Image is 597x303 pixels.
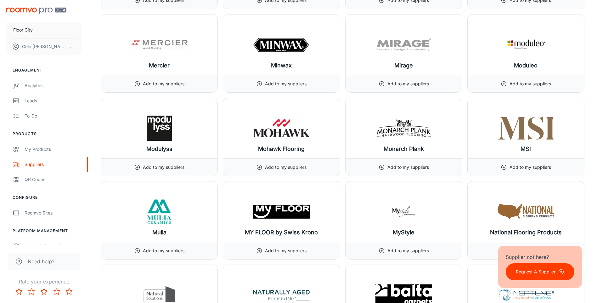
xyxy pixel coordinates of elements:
button: Rate 2 star [25,285,38,298]
p: Rate your experience [5,278,83,285]
div: QR Codes [25,176,82,183]
p: Add to my suppliers [143,80,184,87]
img: MSI [498,116,554,141]
button: Rate 4 star [50,285,63,298]
button: Request A Supplier [506,263,574,280]
p: Add to my suppliers [387,164,429,171]
h6: MSI [521,145,531,153]
h6: Mohawk Flooring [258,145,305,153]
p: Add to my suppliers [265,247,307,254]
div: To-do [25,112,82,119]
img: Minwax [253,32,310,57]
p: Supplier not here? [506,253,574,261]
p: Request A Supplier [516,268,555,275]
h6: National Flooring Products [490,228,562,237]
h6: Modulyss [146,145,172,153]
div: Suppliers [25,161,82,168]
img: Mulia [131,199,188,224]
div: Leads [25,97,82,104]
p: Add to my suppliers [510,164,551,171]
h6: MyStyle [393,228,414,237]
h6: Minwax [271,61,292,70]
h6: Mirage [394,61,413,70]
img: MY FLOOR by Swiss Krono [253,199,310,224]
span: Need help? [28,258,54,265]
p: Add to my suppliers [265,164,307,171]
div: User Administration [25,243,82,250]
p: Add to my suppliers [387,80,429,87]
p: Add to my suppliers [143,247,184,254]
button: Gelo [PERSON_NAME] [6,38,82,55]
h6: Monarch Plank [384,145,424,153]
h6: MY FLOOR by Swiss Krono [245,228,318,237]
button: Floor City [6,22,82,38]
p: Add to my suppliers [387,247,429,254]
img: Mirage [375,32,432,57]
img: Moduleo [498,32,554,57]
img: Mercier [131,32,188,57]
img: MyStyle [375,199,432,224]
button: Rate 3 star [38,285,50,298]
p: Add to my suppliers [143,164,184,171]
div: Analytics [25,82,82,89]
div: Roomvo Sites [25,209,82,216]
img: National Flooring Products [498,199,554,224]
h6: Moduleo [514,61,538,70]
p: Gelo [PERSON_NAME] [22,43,66,50]
h6: Mercier [149,61,170,70]
img: Roomvo PRO Beta [6,8,66,14]
img: Modulyss [131,116,188,141]
p: Add to my suppliers [265,80,307,87]
h6: Mulia [152,228,166,237]
div: My Products [25,146,82,153]
button: Rate 1 star [13,285,25,298]
button: Rate 5 star [63,285,76,298]
img: Mohawk Flooring [253,116,310,141]
p: Floor City [13,26,33,33]
img: Monarch Plank [375,116,432,141]
p: Add to my suppliers [510,80,551,87]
